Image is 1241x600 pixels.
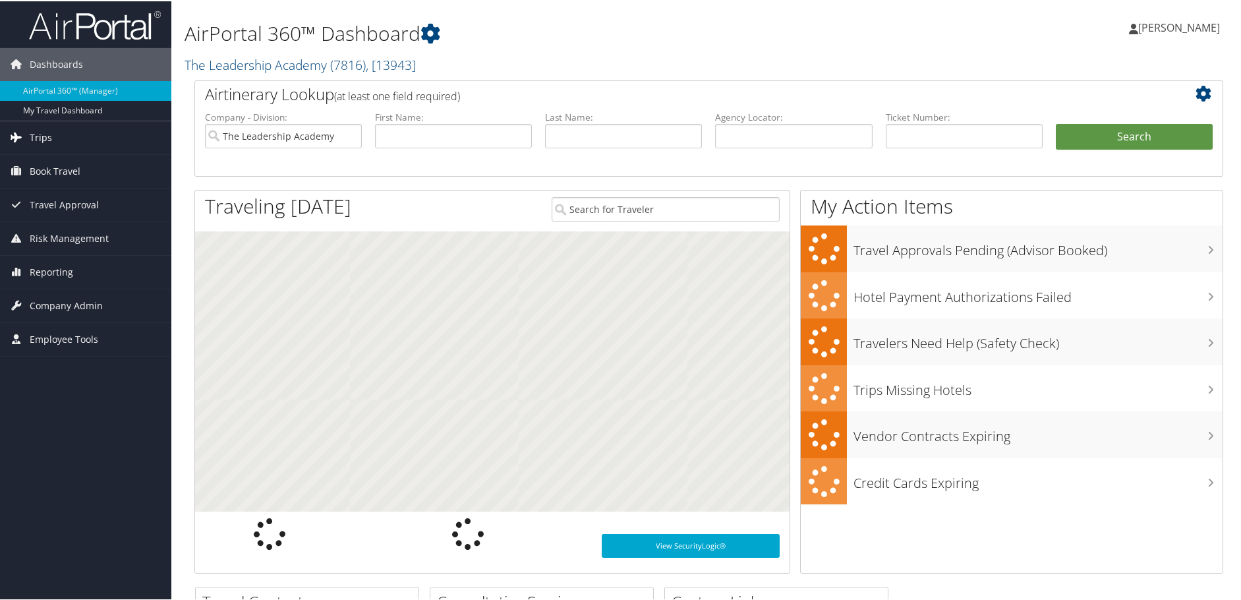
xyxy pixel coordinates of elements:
img: airportal-logo.png [29,9,161,40]
a: Vendor Contracts Expiring [801,410,1223,457]
h2: Airtinerary Lookup [205,82,1127,104]
a: Hotel Payment Authorizations Failed [801,271,1223,318]
span: (at least one field required) [334,88,460,102]
label: First Name: [375,109,532,123]
span: Trips [30,120,52,153]
button: Search [1056,123,1213,149]
label: Ticket Number: [886,109,1043,123]
h1: Traveling [DATE] [205,191,351,219]
a: Travelers Need Help (Safety Check) [801,317,1223,364]
input: Search for Traveler [552,196,780,220]
a: Trips Missing Hotels [801,364,1223,411]
a: Travel Approvals Pending (Advisor Booked) [801,224,1223,271]
a: The Leadership Academy [185,55,416,73]
label: Last Name: [545,109,702,123]
a: View SecurityLogic® [602,533,780,556]
h1: AirPortal 360™ Dashboard [185,18,884,46]
span: Risk Management [30,221,109,254]
span: Travel Approval [30,187,99,220]
h1: My Action Items [801,191,1223,219]
span: , [ 13943 ] [366,55,416,73]
label: Company - Division: [205,109,362,123]
span: Book Travel [30,154,80,187]
h3: Travelers Need Help (Safety Check) [853,326,1223,351]
span: ( 7816 ) [330,55,366,73]
h3: Trips Missing Hotels [853,373,1223,398]
h3: Hotel Payment Authorizations Failed [853,280,1223,305]
h3: Travel Approvals Pending (Advisor Booked) [853,233,1223,258]
h3: Vendor Contracts Expiring [853,419,1223,444]
h3: Credit Cards Expiring [853,466,1223,491]
span: Reporting [30,255,73,287]
a: Credit Cards Expiring [801,457,1223,504]
span: [PERSON_NAME] [1138,19,1220,34]
span: Employee Tools [30,322,98,355]
span: Company Admin [30,288,103,321]
a: [PERSON_NAME] [1129,7,1233,46]
span: Dashboards [30,47,83,80]
label: Agency Locator: [715,109,872,123]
